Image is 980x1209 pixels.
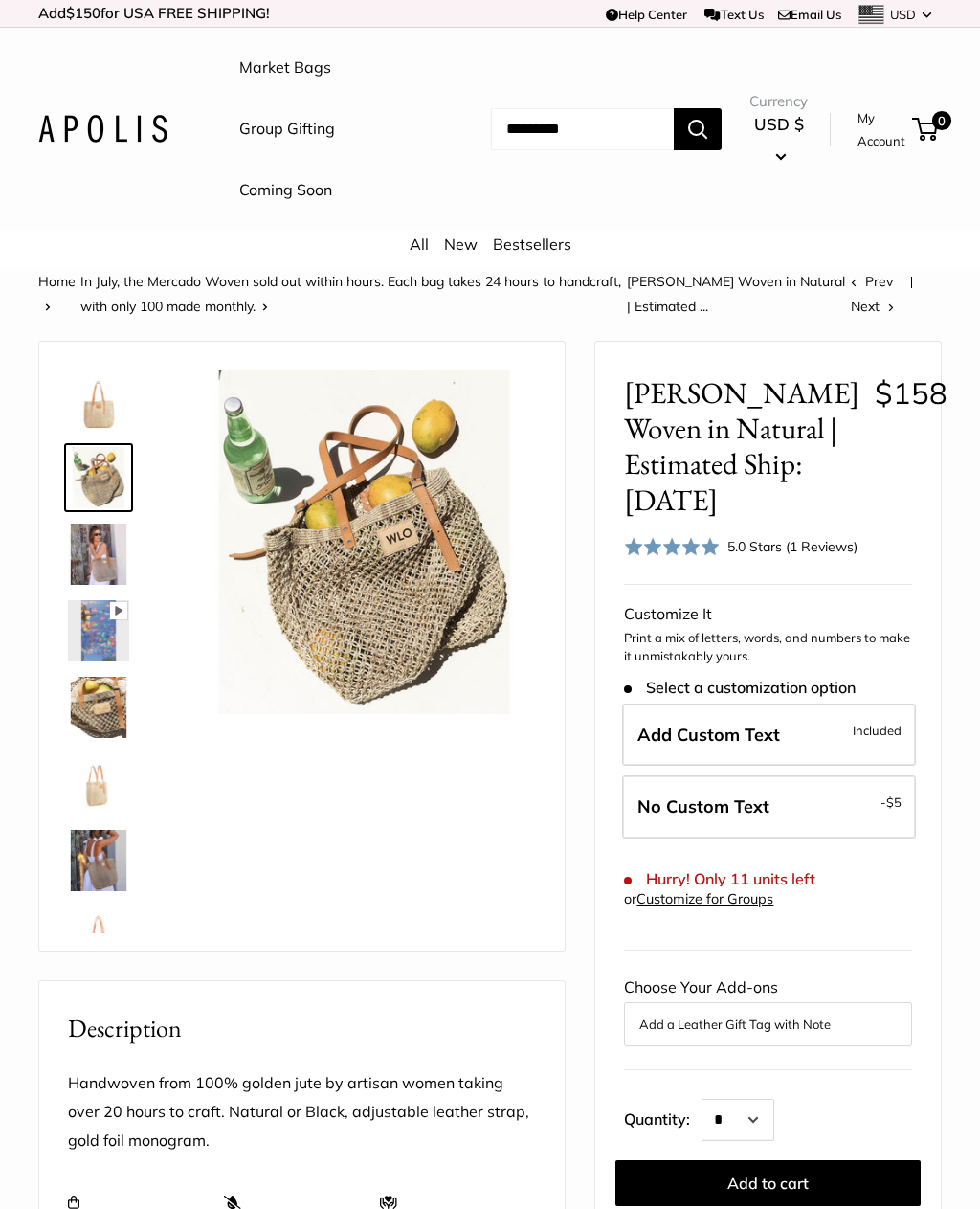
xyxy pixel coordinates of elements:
nav: Breadcrumb [38,269,851,319]
a: Help Center [606,7,687,22]
a: Mercado Woven in Natural | Estimated Ship: Oct. 19th [64,367,133,436]
p: Print a mix of letters, words, and numbers to make it unmistakably yours. [624,629,912,666]
button: Add to cart [615,1160,921,1206]
span: USD $ [754,114,804,134]
a: 0 [914,118,938,141]
img: Mercado Woven in Natural | Estimated Ship: Oct. 19th [68,830,129,891]
a: Mercado Woven in Natural | Estimated Ship: Oct. 19th [64,750,133,818]
span: Currency [749,88,808,115]
a: Mercado Woven in Natural | Estimated Ship: Oct. 19th [64,826,133,895]
span: [PERSON_NAME] Woven in Natural | Estimated ... [627,273,845,315]
img: Mercado Woven in Natural | Estimated Ship: Oct. 19th [68,600,129,661]
img: Mercado Woven in Natural | Estimated Ship: Oct. 19th [68,677,129,738]
label: Leave Blank [622,775,916,839]
div: 5.0 Stars (1 Reviews) [727,536,857,557]
div: or [624,886,773,912]
a: Mercado Woven in Natural | Estimated Ship: Oct. 19th [64,443,133,512]
button: Search [674,108,722,150]
span: Select a customization option [624,679,855,697]
a: In July, the Mercado Woven sold out within hours. Each bag takes 24 hours to handcraft, with only... [80,273,621,315]
div: Choose Your Add-ons [624,974,912,1046]
a: Mercado Woven in Natural | Estimated Ship: Oct. 19th [64,903,133,972]
span: No Custom Text [637,795,769,817]
span: - [880,791,902,814]
a: Customize for Groups [636,890,773,907]
a: All [410,235,429,254]
a: Bestsellers [493,235,571,254]
input: Search... [491,108,674,150]
img: Mercado Woven in Natural | Estimated Ship: Oct. 19th [68,370,129,432]
button: USD $ [749,109,808,170]
button: Add a Leather Gift Tag with Note [639,1013,897,1036]
img: Mercado Woven in Natural | Estimated Ship: Oct. 19th [68,753,129,815]
a: Group Gifting [239,115,335,144]
h2: Description [68,1010,536,1047]
span: Add Custom Text [637,724,780,746]
a: Mercado Woven in Natural | Estimated Ship: Oct. 19th [64,596,133,665]
a: Home [38,273,76,290]
a: Market Bags [239,54,331,82]
img: Apolis [38,115,167,143]
p: Handwoven from 100% golden jute by artisan women taking over 20 hours to craft. Natural or Black,... [68,1069,536,1155]
a: Mercado Woven in Natural | Estimated Ship: Oct. 19th [64,673,133,742]
a: Prev [851,273,893,290]
a: New [444,235,478,254]
label: Add Custom Text [622,704,916,767]
span: $5 [886,795,902,810]
a: Next [851,298,894,315]
a: Mercado Woven in Natural | Estimated Ship: Oct. 19th [64,520,133,589]
span: Included [853,719,902,742]
img: Mercado Woven in Natural | Estimated Ship: Oct. 19th [192,370,536,714]
span: 0 [932,111,951,130]
span: [PERSON_NAME] Woven in Natural | Estimated Ship: [DATE] [624,375,859,518]
div: Customize It [624,600,912,629]
span: $150 [66,4,100,22]
img: Mercado Woven in Natural | Estimated Ship: Oct. 19th [68,447,129,508]
a: My Account [857,106,905,153]
a: Coming Soon [239,176,332,205]
span: USD [890,7,916,22]
div: 5.0 Stars (1 Reviews) [624,532,857,560]
img: Mercado Woven in Natural | Estimated Ship: Oct. 19th [68,524,129,585]
label: Quantity: [624,1093,702,1141]
span: Hurry! Only 11 units left [624,870,814,888]
span: $158 [875,374,947,412]
a: Text Us [704,7,763,22]
img: Mercado Woven in Natural | Estimated Ship: Oct. 19th [68,907,129,968]
a: Email Us [778,7,841,22]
